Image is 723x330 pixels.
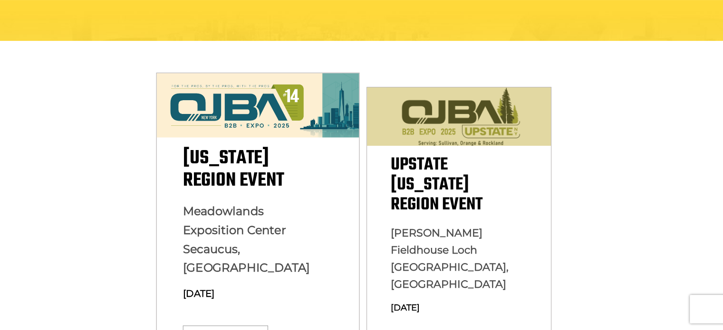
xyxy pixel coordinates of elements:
[12,144,174,250] textarea: Type your message and click 'Submit'
[391,226,509,291] span: [PERSON_NAME] Fieldhouse Loch [GEOGRAPHIC_DATA], [GEOGRAPHIC_DATA]
[12,116,174,137] input: Enter your email address
[183,288,214,299] span: [DATE]
[139,258,173,271] em: Submit
[12,88,174,109] input: Enter your last name
[391,151,482,218] span: Upstate [US_STATE] Region Event
[49,53,160,66] div: Leave a message
[156,5,179,28] div: Minimize live chat window
[183,204,309,275] span: Meadowlands Exposition Center Secaucus, [GEOGRAPHIC_DATA]
[183,143,283,195] span: [US_STATE] Region Event
[391,302,420,313] span: [DATE]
